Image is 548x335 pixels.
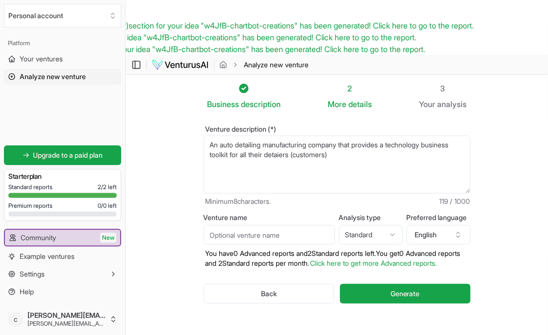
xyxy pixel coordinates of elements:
h3: Starter plan [8,171,117,181]
span: The section for your idea " " has been generated! Click here to go to the report. [6,21,474,30]
span: analysis [437,99,467,109]
span: More [328,98,346,110]
span: Analyze new venture [244,60,309,70]
a: Upgrade to a paid plan [4,145,121,165]
span: 2 / 2 left [98,183,117,191]
label: Analysis type [339,214,403,221]
span: Analyze new venture [20,72,86,82]
button: Back [204,284,335,304]
img: logo [152,59,209,71]
span: details [348,99,372,109]
label: Preferred language [407,214,470,221]
button: English [407,225,470,245]
span: Generate [391,289,420,299]
span: The section for your idea " " has been generated! Click here to go to the report. [6,44,425,54]
span: Help [20,287,34,297]
span: w4JfB-chartbot-creations [156,44,246,54]
span: c [8,311,24,327]
span: Community [21,233,56,243]
span: The section for your idea " " has been generated! Click here to go to the report. [6,32,417,42]
span: 0 / 0 left [98,202,117,210]
span: Premium reports [8,202,52,210]
span: New [100,233,116,243]
label: Venture name [204,214,335,221]
span: Your ventures [20,54,63,64]
a: Example ventures [4,249,121,264]
span: w4JfB-chartbot-creations [147,32,237,42]
label: Venture description (*) [204,126,470,133]
div: Platform [4,35,121,51]
span: 119 / 1000 [440,196,470,206]
a: TheIdeal customersection for your idea "w4JfB-chartbot-creations" has been generated! Click here ... [6,32,417,42]
span: w4JfB-chartbot-creations [204,21,294,30]
span: Example ventures [20,251,75,261]
a: Analyze new venture [4,69,121,84]
span: Upgrade to a paid plan [33,150,103,160]
span: [PERSON_NAME][EMAIL_ADDRESS][DOMAIN_NAME] [27,320,105,328]
button: c[PERSON_NAME][EMAIL_ADDRESS][DOMAIN_NAME][PERSON_NAME][EMAIL_ADDRESS][DOMAIN_NAME] [4,307,121,331]
a: Your ventures [4,51,121,67]
span: description [241,99,281,109]
div: 2 [328,83,372,94]
input: Optional venture name [204,225,335,245]
span: [PERSON_NAME][EMAIL_ADDRESS][DOMAIN_NAME] [27,311,105,320]
a: CommunityNew [5,230,120,246]
button: Generate [340,284,470,304]
a: Help [4,284,121,300]
a: Click here to get more Advanced reports. [311,259,437,267]
button: Settings [4,266,121,282]
span: Business [207,98,239,110]
p: You have 0 Advanced reports and 2 Standard reports left. Y ou get 0 Advanced reports and 2 Standa... [204,249,470,268]
span: Minimum 8 characters. [206,196,271,206]
div: 3 [419,83,467,94]
button: Select an organization [4,4,121,28]
a: TheMinimum Viable Product (MVP)section for your idea "w4JfB-chartbot-creations" has been generate... [6,21,474,30]
span: Settings [20,269,45,279]
nav: breadcrumb [219,60,309,70]
span: Standard reports [8,183,52,191]
a: TheFinancial Analysissection for your idea "w4JfB-chartbot-creations" has been generated! Click h... [6,44,425,54]
span: Your [419,98,435,110]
